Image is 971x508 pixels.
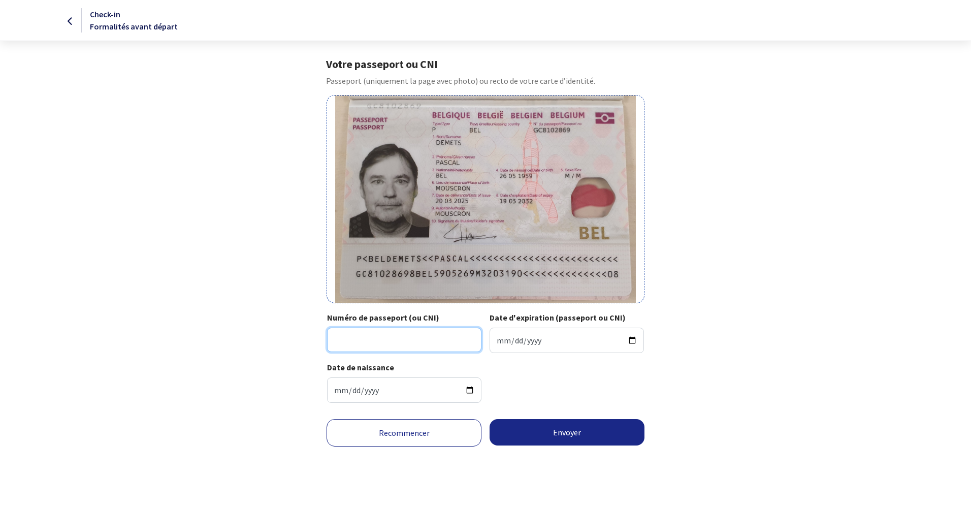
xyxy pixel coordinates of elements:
[327,362,394,372] strong: Date de naissance
[327,419,481,447] a: Recommencer
[326,75,644,87] p: Passeport (uniquement la page avec photo) ou recto de votre carte d’identité.
[490,419,644,446] button: Envoyer
[490,312,626,323] strong: Date d'expiration (passeport ou CNI)
[90,9,178,31] span: Check-in Formalités avant départ
[326,57,644,71] h1: Votre passeport ou CNI
[335,96,635,303] img: demets-pascal.jpg
[327,312,439,323] strong: Numéro de passeport (ou CNI)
